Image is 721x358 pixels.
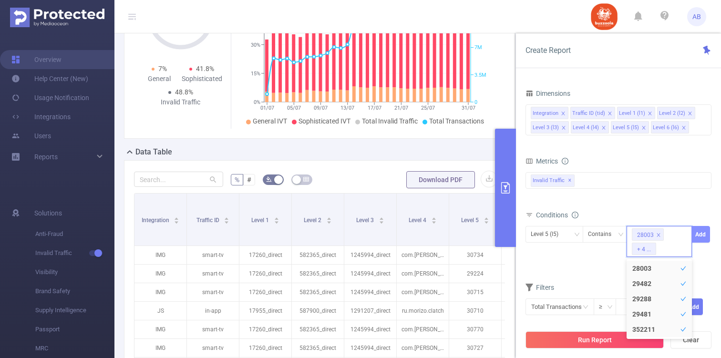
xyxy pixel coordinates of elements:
li: 28003 [627,261,692,276]
span: Passport [35,320,114,339]
p: JS [134,302,186,320]
p: smart-tv [187,339,239,357]
p: 1291207_direct [344,302,396,320]
div: Level 6 (l6) [653,122,679,134]
div: + 4 ... [637,243,651,256]
p: ru.morizo.clatch [397,302,449,320]
i: icon: caret-down [274,220,279,223]
p: 29224 [449,265,501,283]
a: Integrations [11,107,71,126]
i: icon: check [680,266,686,271]
p: 30727 [449,339,501,357]
button: Add [684,298,703,315]
p: IMG [134,265,186,283]
p: 75915 [502,339,554,357]
i: icon: close [688,111,692,117]
tspan: 13/07 [340,105,354,111]
span: Conditions [536,211,578,219]
li: Level 2 (l2) [657,107,695,119]
span: 48.8% [175,88,193,96]
i: icon: close [608,111,612,117]
button: Download PDF [406,171,475,188]
div: Level 4 (l4) [573,122,599,134]
li: Level 3 (l3) [531,121,569,133]
tspan: 09/07 [314,105,328,111]
i: icon: bg-colors [266,176,272,182]
div: Sort [379,216,384,222]
p: smart-tv [187,320,239,338]
li: Traffic ID (tid) [570,107,615,119]
button: Add [691,226,710,243]
span: Integration [142,217,171,224]
span: Metrics [525,157,558,165]
li: Integration [531,107,568,119]
p: 582365_direct [292,246,344,264]
div: Sort [224,216,229,222]
tspan: 21/07 [394,105,408,111]
span: Anti-Fraud [35,225,114,244]
tspan: 31/07 [461,105,475,111]
span: Total Invalid Traffic [362,117,418,125]
span: Level 1 [251,217,270,224]
i: icon: close [561,125,566,131]
p: 582365_direct [292,339,344,357]
tspan: 15% [251,71,260,77]
span: 41.8% [196,65,214,72]
tspan: 01/07 [260,105,274,111]
div: General [138,74,181,84]
span: Reports [34,153,58,161]
i: icon: caret-down [484,220,489,223]
div: Sort [326,216,332,222]
p: 76027 [502,320,554,338]
i: icon: table [303,176,309,182]
p: IMG [134,283,186,301]
span: 7% [158,65,167,72]
p: 1245994_direct [344,246,396,264]
i: icon: close [641,125,646,131]
p: 17260_direct [239,246,291,264]
li: Level 4 (l4) [571,121,609,133]
p: com.[PERSON_NAME].vastushastraintelugu [397,265,449,283]
li: 29288 [627,291,692,307]
p: 582365_direct [292,283,344,301]
p: 30715 [449,283,501,301]
span: Supply Intelligence [35,301,114,320]
span: Invalid Traffic [531,174,575,187]
span: Level 5 [461,217,480,224]
p: smart-tv [187,246,239,264]
i: icon: down [607,304,613,311]
div: Traffic ID (tid) [572,107,605,120]
p: 30734 [449,246,501,264]
li: Level 6 (l6) [651,121,689,133]
li: 29481 [627,307,692,322]
a: Help Center (New) [11,69,88,88]
span: AB [692,7,701,26]
i: icon: check [680,327,686,332]
button: Clear [670,331,711,348]
a: Usage Notification [11,88,89,107]
tspan: 3.5M [474,72,486,78]
div: Integration [533,107,558,120]
div: Invalid Traffic [159,97,202,107]
span: Level 4 [409,217,428,224]
i: icon: caret-up [224,216,229,219]
span: MRC [35,339,114,358]
span: Brand Safety [35,282,114,301]
p: IMG [134,339,186,357]
i: icon: close [656,233,661,238]
span: Traffic ID [196,217,221,224]
div: 28003 [637,229,654,241]
tspan: 05/07 [287,105,300,111]
i: icon: close [561,111,566,117]
tspan: 30% [251,42,260,48]
li: Level 1 (l1) [617,107,655,119]
i: icon: caret-up [484,216,489,219]
i: icon: check [680,311,686,317]
p: 75944 [502,246,554,264]
div: Level 2 (l2) [659,107,685,120]
span: Dimensions [525,90,570,97]
a: Reports [34,147,58,166]
h2: Data Table [135,146,172,158]
div: Level 1 (l1) [619,107,645,120]
p: com.[PERSON_NAME].vastushastraintelugu [397,339,449,357]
